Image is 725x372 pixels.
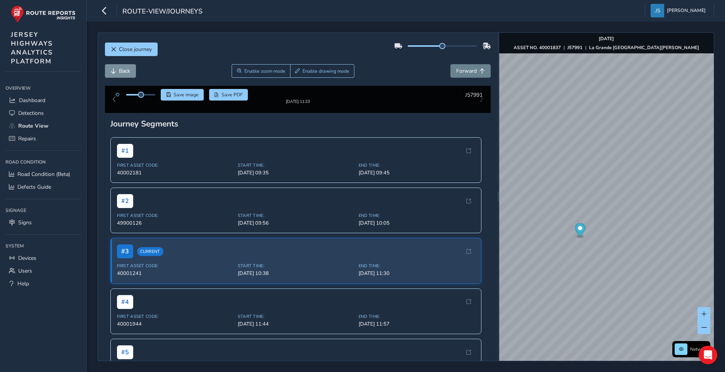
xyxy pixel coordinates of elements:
span: Users [18,267,32,275]
button: Draw [290,64,355,78]
span: Dashboard [19,97,45,104]
span: # 3 [117,251,133,264]
button: Zoom [232,64,290,78]
span: Enable drawing mode [302,68,349,74]
span: [DATE] 11:30 [359,276,475,283]
span: Close journey [119,46,152,53]
span: [DATE] 11:57 [359,327,475,334]
span: Repairs [18,135,36,142]
div: Overview [5,82,81,94]
span: First Asset Code: [117,320,233,326]
img: Thumbnail frame [274,97,321,105]
button: PDF [209,89,248,101]
span: Defects Guide [17,183,51,191]
a: Defects Guide [5,181,81,193]
span: [DATE] 11:44 [238,327,354,334]
span: # 1 [117,150,133,164]
span: J57991 [465,91,483,99]
span: Road Condition (Beta) [17,171,70,178]
span: End Time: [359,269,475,275]
span: First Asset Code: [117,219,233,225]
span: Signs [18,219,32,226]
span: # 2 [117,200,133,214]
span: 40002181 [117,176,233,183]
span: 40001944 [117,327,233,334]
div: [DATE] 11:23 [274,105,321,111]
div: Signage [5,205,81,216]
span: Start Time: [238,169,354,174]
span: End Time: [359,219,475,225]
strong: [DATE] [599,36,614,42]
span: # 5 [117,352,133,365]
span: [DATE] 09:45 [359,176,475,183]
span: Current [137,253,163,262]
button: Back [105,64,136,78]
a: Help [5,277,81,290]
span: 40001241 [117,276,233,283]
button: Forward [450,64,491,78]
span: Start Time: [238,269,354,275]
span: Route View [18,122,48,130]
strong: La Grande [GEOGRAPHIC_DATA][PERSON_NAME] [589,44,699,51]
span: [DATE] 10:05 [359,226,475,233]
a: Road Condition (Beta) [5,168,81,181]
span: Start Time: [238,320,354,326]
img: diamond-layout [651,4,664,17]
a: Dashboard [5,94,81,107]
span: Enable zoom mode [244,68,285,74]
a: Users [5,264,81,277]
a: Devices [5,252,81,264]
span: Back [119,67,130,75]
div: | | [514,44,699,51]
div: Map marker [575,223,585,239]
a: Detections [5,107,81,119]
span: [PERSON_NAME] [667,4,706,17]
span: [DATE] 09:35 [238,176,354,183]
span: JERSEY HIGHWAYS ANALYTICS PLATFORM [11,30,53,66]
div: Road Condition [5,156,81,168]
img: rr logo [11,5,76,23]
span: [DATE] 10:38 [238,276,354,283]
button: Close journey [105,43,158,56]
span: route-view/journeys [122,7,203,17]
strong: J57991 [567,44,582,51]
span: First Asset Code: [117,269,233,275]
span: Detections [18,109,44,117]
span: 49900126 [117,226,233,233]
span: Help [17,280,29,287]
div: System [5,240,81,252]
strong: ASSET NO. 40001837 [514,44,561,51]
span: Save image [174,92,199,98]
span: [DATE] 09:56 [238,226,354,233]
span: # 4 [117,301,133,315]
span: First Asset Code: [117,169,233,174]
div: Open Intercom Messenger [699,346,717,364]
span: Start Time: [238,219,354,225]
div: Journey Segments [110,125,486,135]
span: End Time: [359,320,475,326]
button: Save [161,89,204,101]
span: Save PDF [222,92,243,98]
span: End Time: [359,169,475,174]
button: [PERSON_NAME] [651,4,708,17]
span: Forward [456,67,477,75]
a: Repairs [5,132,81,145]
span: Network [690,346,708,352]
a: Route View [5,119,81,132]
a: Signs [5,216,81,229]
span: Devices [18,254,36,262]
